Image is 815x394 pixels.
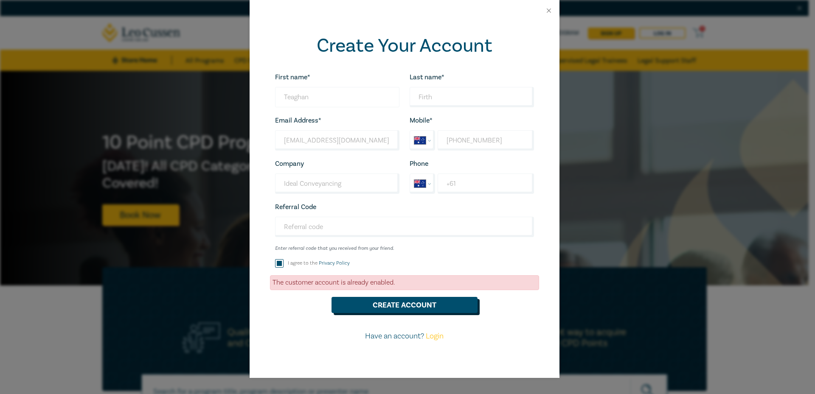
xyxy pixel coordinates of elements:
label: Phone [410,160,428,168]
input: Company [275,173,399,194]
p: Have an account? [270,331,539,342]
h2: Create Your Account [275,35,534,57]
input: Last name* [410,87,534,107]
div: The customer account is already enabled. [270,275,539,290]
label: Company [275,160,304,168]
label: First name* [275,73,310,81]
button: Close [545,7,553,14]
label: I agree to the [288,260,350,267]
label: Referral Code [275,203,316,211]
input: First name* [275,87,399,107]
small: Enter referral code that you received from your friend. [275,246,534,251]
input: Enter Mobile number [438,130,534,151]
input: Your email [275,130,399,151]
label: Last name* [410,73,444,81]
a: Privacy Policy [319,260,350,266]
label: Email Address* [275,117,321,124]
a: Login [426,331,444,341]
input: Enter phone number [438,173,534,194]
label: Mobile* [410,117,433,124]
button: Create Account [332,297,478,313]
input: Referral code [275,217,534,237]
